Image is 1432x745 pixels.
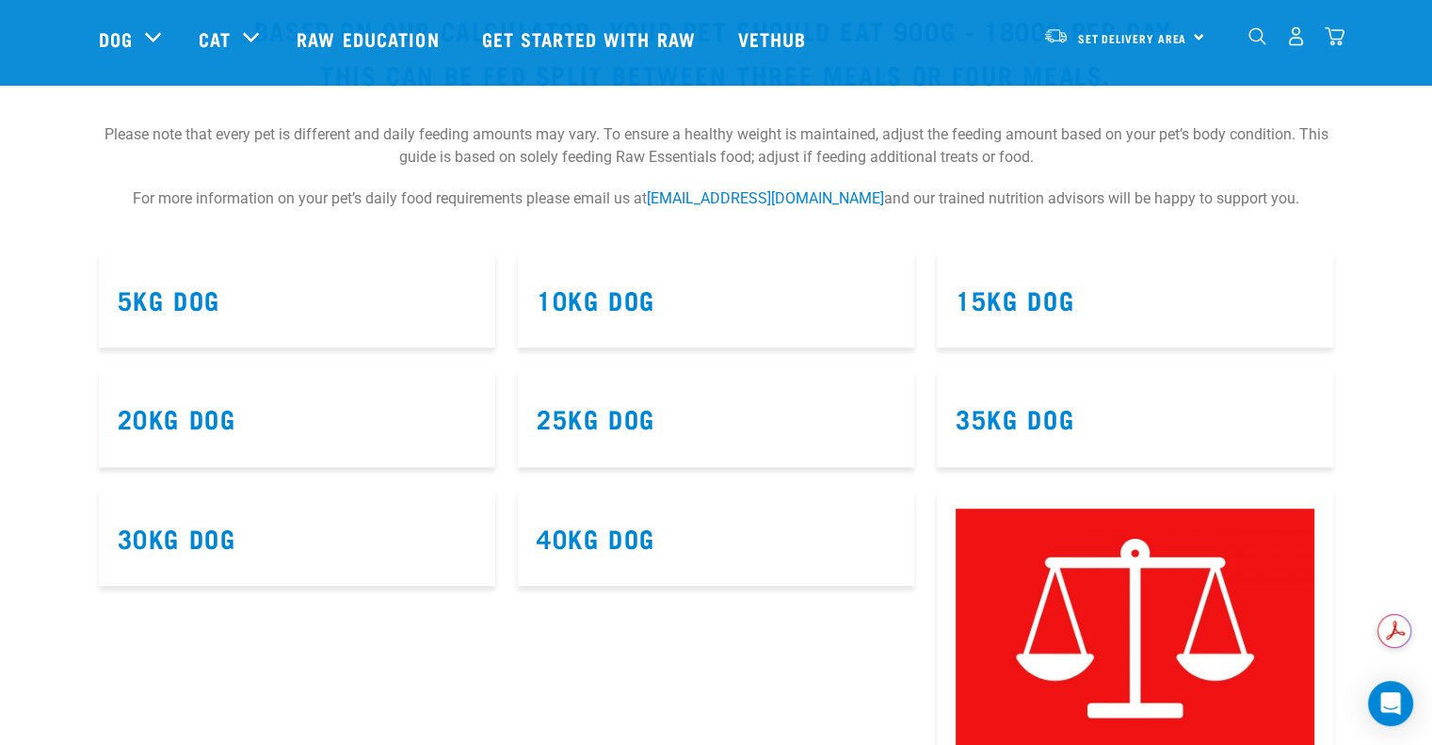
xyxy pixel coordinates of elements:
[99,187,1334,229] p: For more information on your pet’s daily food requirements please email us at and our trained nut...
[1368,681,1413,726] div: Open Intercom Messenger
[1078,35,1187,41] span: Set Delivery Area
[1043,27,1069,44] img: van-moving.png
[99,24,133,53] a: Dog
[647,189,884,207] a: [EMAIL_ADDRESS][DOMAIN_NAME]
[537,530,655,544] a: 40kg Dog
[278,1,462,76] a: Raw Education
[537,411,655,425] a: 25kg Dog
[537,292,655,306] a: 10kg Dog
[1286,26,1306,46] img: user.png
[118,411,236,425] a: 20kg Dog
[199,24,231,53] a: Cat
[99,105,1334,187] p: Please note that every pet is different and daily feeding amounts may vary. To ensure a healthy w...
[719,1,830,76] a: Vethub
[1325,26,1344,46] img: home-icon@2x.png
[118,292,220,306] a: 5kg Dog
[463,1,719,76] a: Get started with Raw
[956,292,1074,306] a: 15kg Dog
[956,411,1074,425] a: 35kg Dog
[118,530,236,544] a: 30kg Dog
[1248,27,1266,45] img: home-icon-1@2x.png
